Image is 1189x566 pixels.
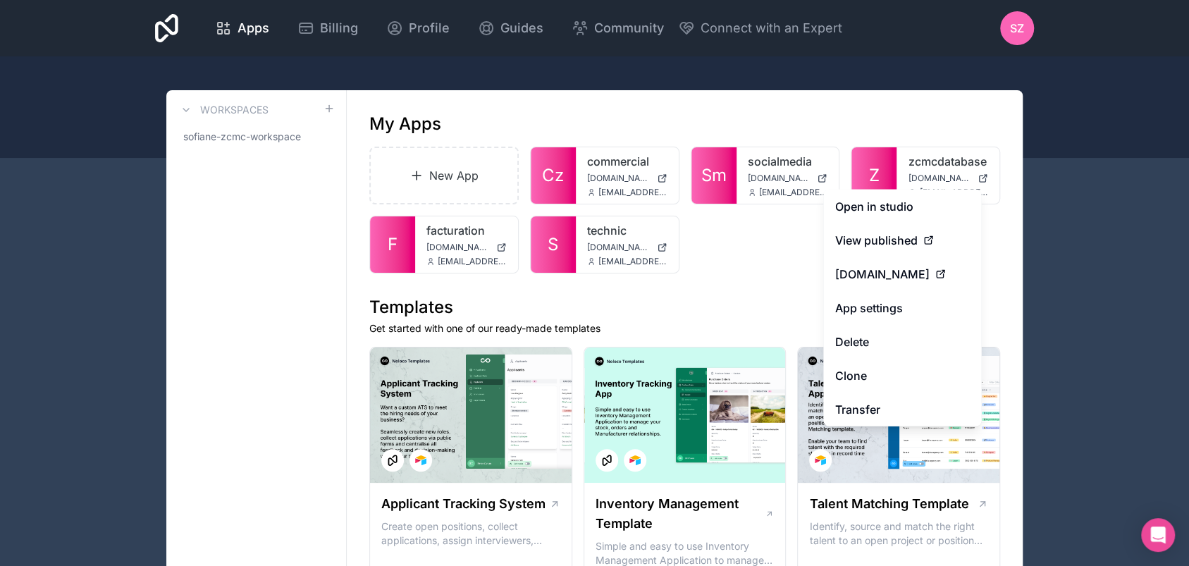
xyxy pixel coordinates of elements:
[851,147,897,204] a: Z
[834,232,917,249] span: View published
[560,13,675,44] a: Community
[286,13,369,44] a: Billing
[598,187,667,198] span: [EMAIL_ADDRESS][DOMAIN_NAME]
[531,216,576,273] a: S
[701,18,842,38] span: Connect with an Expert
[500,18,543,38] span: Guides
[596,494,765,534] h1: Inventory Management Template
[587,173,667,184] a: [DOMAIN_NAME]
[748,153,828,170] a: socialmedia
[823,359,981,393] a: Clone
[629,455,641,466] img: Airtable Logo
[587,242,651,253] span: [DOMAIN_NAME]
[809,494,968,514] h1: Talent Matching Template
[381,519,560,548] p: Create open positions, collect applications, assign interviewers, centralise candidate feedback a...
[823,257,981,291] a: [DOMAIN_NAME]
[375,13,461,44] a: Profile
[908,153,988,170] a: zcmcdatabase
[178,124,335,149] a: sofiane-zcmc-workspace
[823,325,981,359] button: Delete
[815,455,826,466] img: Airtable Logo
[1141,518,1175,552] div: Open Intercom Messenger
[598,256,667,267] span: [EMAIL_ADDRESS][DOMAIN_NAME]
[542,164,564,187] span: Cz
[869,164,880,187] span: Z
[369,296,1000,319] h1: Templates
[1010,20,1024,37] span: SZ
[834,266,929,283] span: [DOMAIN_NAME]
[748,173,828,184] a: [DOMAIN_NAME]
[320,18,358,38] span: Billing
[426,242,507,253] a: [DOMAIN_NAME]
[823,223,981,257] a: View published
[467,13,555,44] a: Guides
[748,173,812,184] span: [DOMAIN_NAME]
[178,101,269,118] a: Workspaces
[823,291,981,325] a: App settings
[388,233,398,256] span: F
[369,113,441,135] h1: My Apps
[823,393,981,426] a: Transfer
[381,494,546,514] h1: Applicant Tracking System
[204,13,281,44] a: Apps
[701,164,727,187] span: Sm
[908,173,972,184] span: [DOMAIN_NAME]
[369,147,519,204] a: New App
[369,321,1000,336] p: Get started with one of our ready-made templates
[587,173,651,184] span: [DOMAIN_NAME]
[238,18,269,38] span: Apps
[919,187,988,198] span: [EMAIL_ADDRESS][DOMAIN_NAME]
[587,242,667,253] a: [DOMAIN_NAME]
[691,147,737,204] a: Sm
[587,222,667,239] a: technic
[409,18,450,38] span: Profile
[426,222,507,239] a: facturation
[548,233,558,256] span: S
[531,147,576,204] a: Cz
[809,519,988,548] p: Identify, source and match the right talent to an open project or position with our Talent Matchi...
[759,187,828,198] span: [EMAIL_ADDRESS][DOMAIN_NAME]
[823,190,981,223] a: Open in studio
[426,242,491,253] span: [DOMAIN_NAME]
[908,173,988,184] a: [DOMAIN_NAME]
[594,18,664,38] span: Community
[415,455,426,466] img: Airtable Logo
[183,130,301,144] span: sofiane-zcmc-workspace
[587,153,667,170] a: commercial
[200,103,269,117] h3: Workspaces
[438,256,507,267] span: [EMAIL_ADDRESS][DOMAIN_NAME]
[370,216,415,273] a: F
[678,18,842,38] button: Connect with an Expert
